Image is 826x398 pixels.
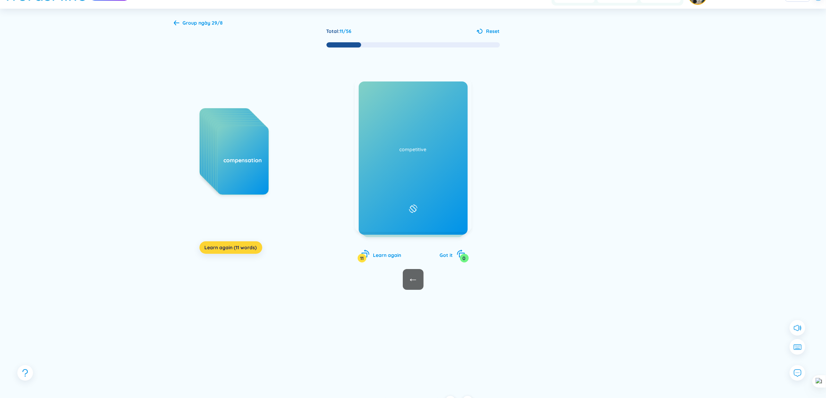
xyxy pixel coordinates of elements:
span: Got it [440,252,453,258]
span: rotate-right [457,249,465,258]
div: 11 [358,254,366,262]
button: Learn again (11 words) [199,241,262,254]
div: company [210,149,262,157]
div: /ˈkɑːmpɪtənt/ [399,157,427,164]
span: rotate-left [361,249,370,258]
span: Group [183,20,223,26]
div: 0 [460,254,469,262]
div: commuter [208,148,260,155]
b: ngày 29/8 [199,20,223,26]
div: compensate [215,155,267,162]
div: /ˈkɒmpɪtənt/ [400,164,426,172]
div: commission [202,141,253,148]
button: question [17,365,33,381]
div: Added at [DATE] [362,219,394,225]
button: Reset [477,27,500,35]
div: commence [200,139,251,147]
div: compensation [217,156,269,164]
span: Total : [326,28,340,34]
div: compatible [214,153,265,161]
span: ← [403,269,424,290]
div: compare [212,151,263,159]
span: Learn again (11 words) [205,244,257,251]
div: commute [207,146,258,154]
span: 11 / 56 [340,28,352,34]
div: commonly [205,144,256,152]
span: question [21,369,29,377]
h1: competent [362,139,464,154]
span: Reset [486,27,500,35]
div: committee [203,142,255,150]
span: Learn again [373,252,401,258]
a: Group ngày 29/8 [174,20,223,27]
